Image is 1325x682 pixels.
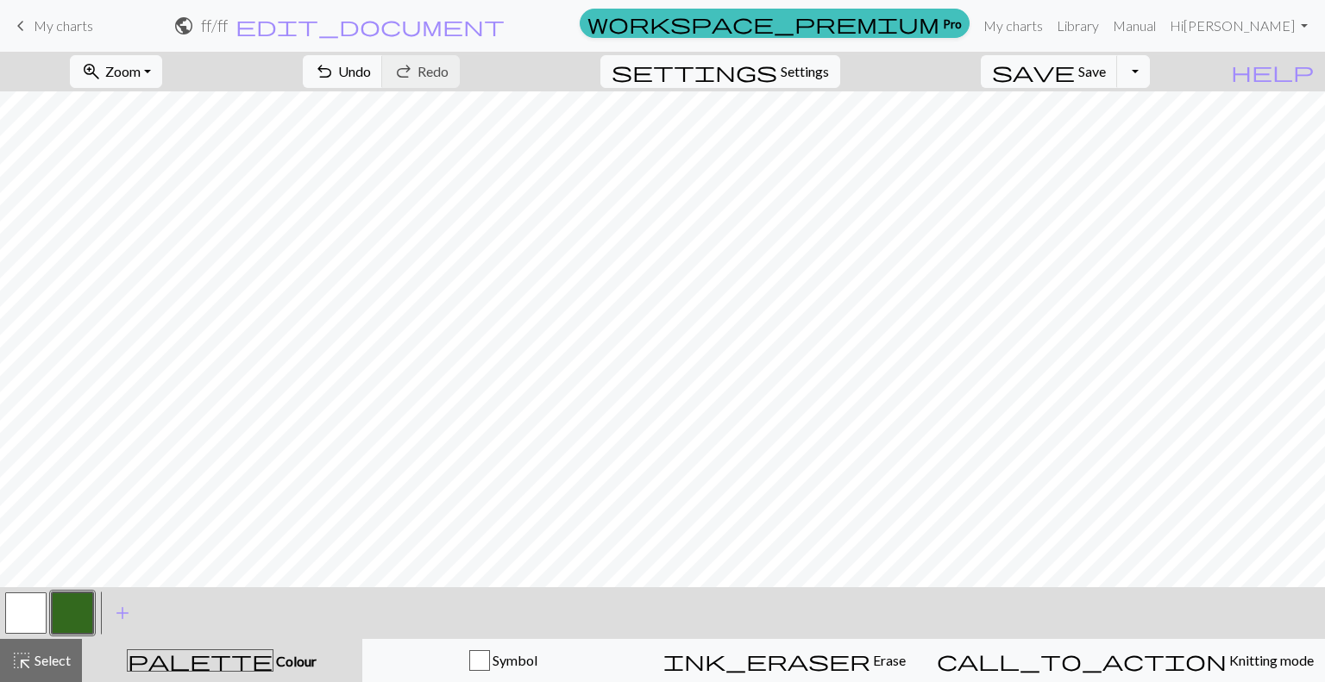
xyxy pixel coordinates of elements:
[981,55,1118,88] button: Save
[1231,59,1314,84] span: help
[612,61,777,82] i: Settings
[937,648,1227,673] span: call_to_action
[644,639,926,682] button: Erase
[82,639,362,682] button: Colour
[781,61,829,82] span: Settings
[112,601,133,625] span: add
[128,648,273,673] span: palette
[870,652,906,668] span: Erase
[11,648,32,673] span: highlight_alt
[314,59,335,84] span: undo
[32,652,71,668] span: Select
[201,16,228,35] h2: ff / ff
[926,639,1325,682] button: Knitting mode
[105,63,141,79] span: Zoom
[70,55,162,88] button: Zoom
[362,639,644,682] button: Symbol
[338,63,371,79] span: Undo
[81,59,102,84] span: zoom_in
[34,17,93,34] span: My charts
[1227,652,1314,668] span: Knitting mode
[663,648,870,673] span: ink_eraser
[580,9,970,38] a: Pro
[600,55,840,88] button: SettingsSettings
[10,11,93,41] a: My charts
[235,14,505,38] span: edit_document
[976,9,1050,43] a: My charts
[10,14,31,38] span: keyboard_arrow_left
[992,59,1075,84] span: save
[1163,9,1315,43] a: Hi[PERSON_NAME]
[1106,9,1163,43] a: Manual
[587,11,939,35] span: workspace_premium
[273,653,317,669] span: Colour
[303,55,383,88] button: Undo
[1078,63,1106,79] span: Save
[173,14,194,38] span: public
[1050,9,1106,43] a: Library
[612,59,777,84] span: settings
[490,652,537,668] span: Symbol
